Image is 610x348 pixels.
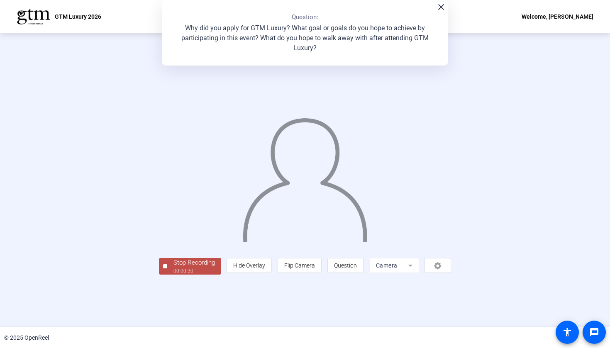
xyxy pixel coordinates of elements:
span: Flip Camera [284,262,315,269]
p: GTM Luxury 2026 [55,12,101,22]
img: overlay [242,110,368,242]
span: Question [334,262,357,269]
div: Stop Recording [173,258,215,268]
p: Question: [292,12,318,22]
div: 00:00:30 [173,267,215,275]
img: OpenReel logo [17,8,51,25]
button: Stop Recording00:00:30 [159,258,221,275]
mat-icon: close [436,2,446,12]
button: Flip Camera [278,258,322,273]
button: Hide Overlay [227,258,272,273]
span: Hide Overlay [233,262,265,269]
button: Question [327,258,364,273]
div: Welcome, [PERSON_NAME] [522,12,593,22]
p: Why did you apply for GTM Luxury? What goal or goals do you hope to achieve by participating in t... [170,23,440,53]
mat-icon: message [589,327,599,337]
div: © 2025 OpenReel [4,333,49,342]
mat-icon: accessibility [562,327,572,337]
